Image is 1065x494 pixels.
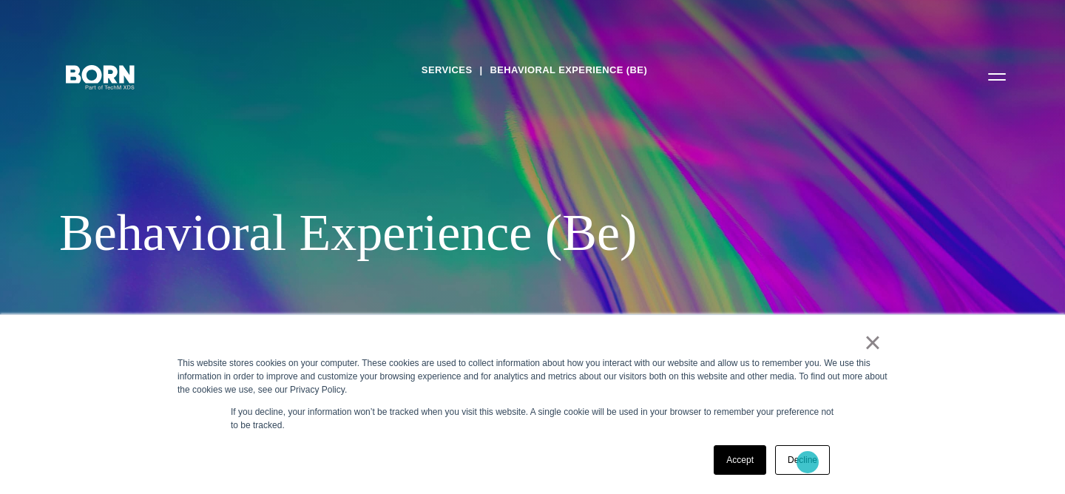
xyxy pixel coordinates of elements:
div: Behavioral Experience (Be) [59,203,902,263]
div: This website stores cookies on your computer. These cookies are used to collect information about... [177,356,887,396]
a: × [864,336,882,349]
a: Decline [775,445,830,475]
p: If you decline, your information won’t be tracked when you visit this website. A single cookie wi... [231,405,834,432]
a: Accept [714,445,766,475]
a: Services [422,59,473,81]
a: Behavioral Experience (Be) [490,59,648,81]
button: Open [979,61,1015,92]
